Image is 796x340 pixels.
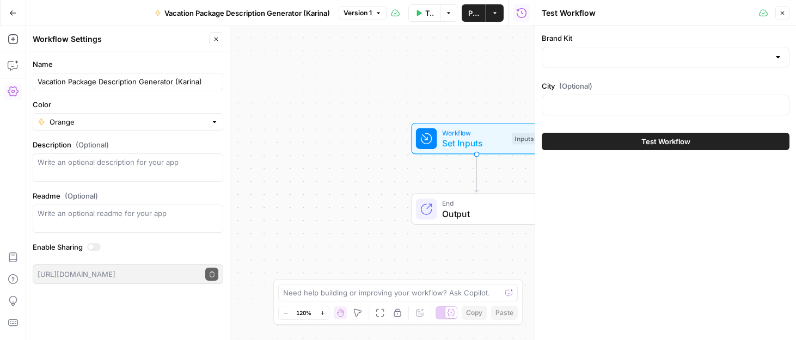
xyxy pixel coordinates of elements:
[339,6,387,20] button: Version 1
[33,34,206,45] div: Workflow Settings
[559,81,592,91] span: (Optional)
[512,133,536,145] div: Inputs
[442,198,531,208] span: End
[442,127,507,138] span: Workflow
[33,99,223,110] label: Color
[425,8,433,18] span: Test Workflow
[33,59,223,70] label: Name
[164,8,330,18] span: Vacation Package Description Generator (Karina)
[462,306,487,320] button: Copy
[148,4,336,22] button: Vacation Package Description Generator (Karina)
[65,190,98,201] span: (Optional)
[33,190,223,201] label: Readme
[475,154,479,193] g: Edge from start to end
[76,139,109,150] span: (Optional)
[466,308,482,318] span: Copy
[408,4,440,22] button: Test Workflow
[495,308,513,318] span: Paste
[376,194,578,225] div: EndOutput
[33,242,223,252] label: Enable Sharing
[344,8,372,18] span: Version 1
[376,123,578,154] div: WorkflowSet InputsInputs
[442,137,507,150] span: Set Inputs
[442,207,531,220] span: Output
[50,116,206,127] input: Orange
[542,133,789,150] button: Test Workflow
[38,76,218,87] input: Untitled
[542,33,789,44] label: Brand Kit
[491,306,518,320] button: Paste
[468,8,479,18] span: Publish
[542,81,789,91] label: City
[641,136,690,147] span: Test Workflow
[462,4,486,22] button: Publish
[33,139,223,150] label: Description
[296,308,311,317] span: 120%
